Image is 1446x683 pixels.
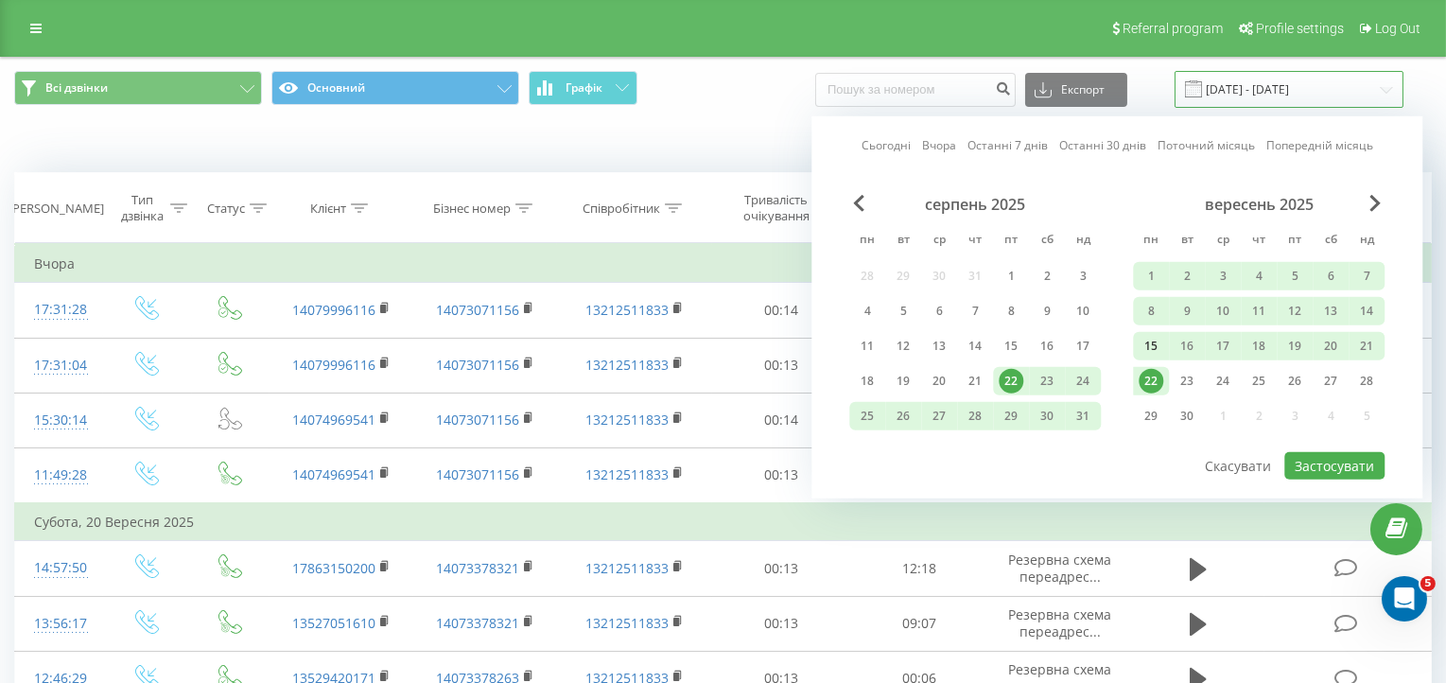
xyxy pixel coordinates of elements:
[712,541,850,596] td: 00:13
[1175,369,1199,394] div: 23
[1282,264,1307,289] div: 5
[436,559,519,577] a: 14073378321
[1175,299,1199,324] div: 9
[1211,299,1235,324] div: 10
[1035,299,1059,324] div: 9
[1169,297,1205,325] div: вт 9 вер 2025 р.
[1139,404,1163,429] div: 29
[712,393,850,447] td: 00:14
[1209,227,1237,255] abbr: середа
[271,71,519,105] button: Основний
[1029,367,1065,395] div: сб 23 серп 2025 р.
[957,332,993,360] div: чт 14 серп 2025 р.
[849,195,1101,214] div: серпень 2025
[885,332,921,360] div: вт 12 серп 2025 р.
[885,402,921,430] div: вт 26 серп 2025 р.
[310,201,346,217] div: Клієнт
[1277,367,1313,395] div: пт 26 вер 2025 р.
[1065,367,1101,395] div: нд 24 серп 2025 р.
[436,411,519,429] a: 14073071156
[1059,136,1146,154] a: Останні 30 днів
[999,369,1023,394] div: 22
[1375,21,1420,36] span: Log Out
[585,465,669,483] a: 13212511833
[1175,264,1199,289] div: 2
[1256,21,1344,36] span: Profile settings
[34,402,84,439] div: 15:30:14
[849,297,885,325] div: пн 4 серп 2025 р.
[1349,262,1385,290] div: нд 7 вер 2025 р.
[1029,402,1065,430] div: сб 30 серп 2025 р.
[963,299,987,324] div: 7
[1133,195,1385,214] div: вересень 2025
[1354,334,1379,359] div: 21
[583,201,660,217] div: Співробітник
[921,367,957,395] div: ср 20 серп 2025 р.
[1205,297,1241,325] div: ср 10 вер 2025 р.
[1318,299,1343,324] div: 13
[1035,264,1059,289] div: 2
[1069,227,1097,255] abbr: неділя
[889,227,917,255] abbr: вівторок
[436,356,519,374] a: 14073071156
[925,227,953,255] abbr: середа
[1354,264,1379,289] div: 7
[1241,297,1277,325] div: чт 11 вер 2025 р.
[957,402,993,430] div: чт 28 серп 2025 р.
[1029,297,1065,325] div: сб 9 серп 2025 р.
[862,136,911,154] a: Сьогодні
[9,201,104,217] div: [PERSON_NAME]
[993,262,1029,290] div: пт 1 серп 2025 р.
[1065,332,1101,360] div: нд 17 серп 2025 р.
[585,614,669,632] a: 13212511833
[891,299,915,324] div: 5
[585,411,669,429] a: 13212511833
[1211,369,1235,394] div: 24
[34,291,84,328] div: 17:31:28
[1241,367,1277,395] div: чт 25 вер 2025 р.
[1205,262,1241,290] div: ср 3 вер 2025 р.
[1158,136,1255,154] a: Поточний місяць
[855,299,880,324] div: 4
[1349,297,1385,325] div: нд 14 вер 2025 р.
[999,404,1023,429] div: 29
[1313,297,1349,325] div: сб 13 вер 2025 р.
[1246,264,1271,289] div: 4
[1313,332,1349,360] div: сб 20 вер 2025 р.
[1246,334,1271,359] div: 18
[1277,332,1313,360] div: пт 19 вер 2025 р.
[585,301,669,319] a: 13212511833
[849,402,885,430] div: пн 25 серп 2025 р.
[1194,452,1281,480] button: Скасувати
[885,367,921,395] div: вт 19 серп 2025 р.
[1123,21,1223,36] span: Referral program
[14,71,262,105] button: Всі дзвінки
[45,80,108,96] span: Всі дзвінки
[1205,332,1241,360] div: ср 17 вер 2025 р.
[855,369,880,394] div: 18
[1071,369,1095,394] div: 24
[921,402,957,430] div: ср 27 серп 2025 р.
[1318,264,1343,289] div: 6
[1205,367,1241,395] div: ср 24 вер 2025 р.
[585,356,669,374] a: 13212511833
[1316,227,1345,255] abbr: субота
[1241,332,1277,360] div: чт 18 вер 2025 р.
[1246,369,1271,394] div: 25
[1139,369,1163,394] div: 22
[34,457,84,494] div: 11:49:28
[292,559,375,577] a: 17863150200
[1071,299,1095,324] div: 10
[957,367,993,395] div: чт 21 серп 2025 р.
[1420,576,1436,591] span: 5
[1009,605,1112,640] span: Резервна схема переадрес...
[922,136,956,154] a: Вчора
[729,192,824,224] div: Тривалість очікування
[855,404,880,429] div: 25
[1137,227,1165,255] abbr: понеділок
[1071,264,1095,289] div: 3
[15,245,1432,283] td: Вчора
[1009,551,1112,586] span: Резервна схема переадрес...
[1354,299,1379,324] div: 14
[1133,332,1169,360] div: пн 15 вер 2025 р.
